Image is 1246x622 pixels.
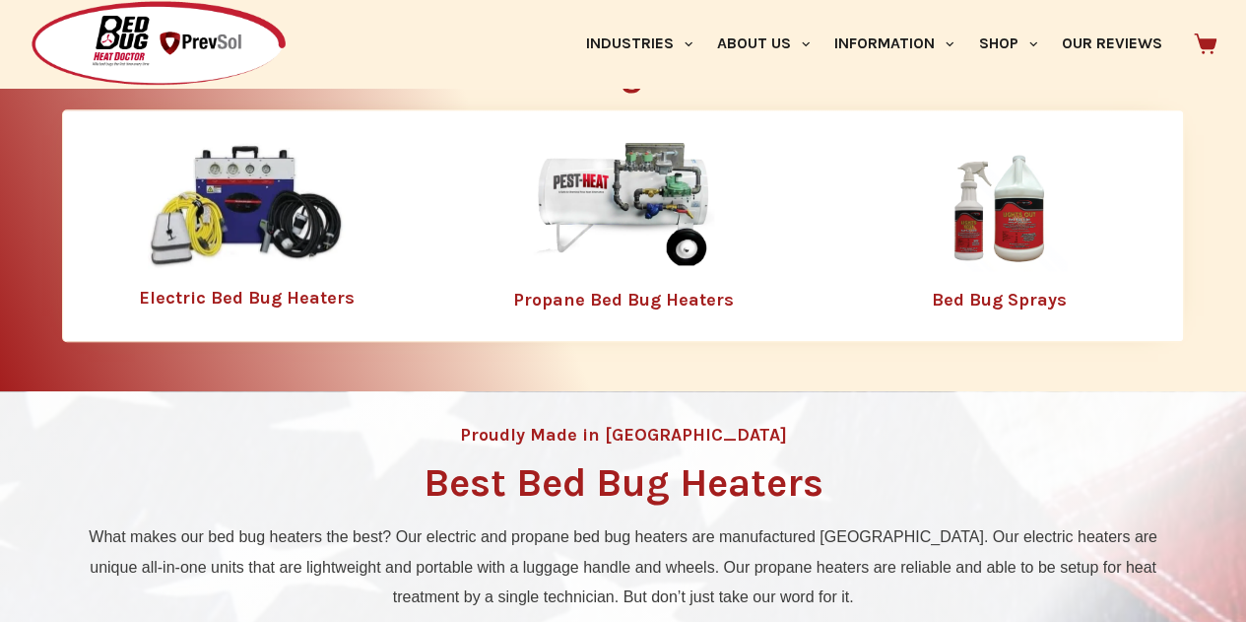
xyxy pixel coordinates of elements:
a: Electric Bed Bug Heaters [139,287,355,309]
h4: Proudly Made in [GEOGRAPHIC_DATA] [460,426,787,444]
a: Bed Bug Sprays [932,289,1067,311]
a: Propane Bed Bug Heaters [513,289,734,311]
p: What makes our bed bug heaters the best? Our electric and propane bed bug heaters are manufacture... [72,522,1174,612]
h2: Best Selling Products [62,55,1184,90]
button: Open LiveChat chat widget [16,8,75,67]
h1: Best Bed Bug Heaters [424,463,823,503]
